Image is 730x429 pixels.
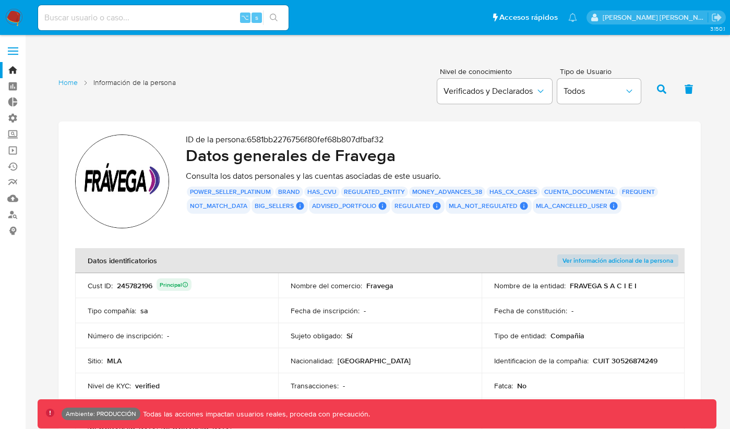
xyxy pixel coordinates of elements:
[444,86,535,96] span: Verificados y Declarados
[58,78,78,88] a: Home
[603,13,708,22] p: mauro.ibarra@mercadolibre.com
[711,12,722,23] a: Salir
[557,79,641,104] button: Todos
[140,409,370,419] p: Todas las acciones impactan usuarios reales, proceda con precaución.
[437,79,552,104] button: Verificados y Declarados
[58,73,176,103] nav: List of pages
[241,13,249,22] span: ⌥
[440,68,552,75] span: Nivel de conocimiento
[499,12,558,23] span: Accesos rápidos
[93,78,176,88] span: Información de la persona
[560,68,643,75] span: Tipo de Usuario
[38,11,289,24] input: Buscar usuario o caso...
[66,412,136,416] p: Ambiente: PRODUCCIÓN
[568,13,577,22] a: Notificaciones
[564,86,624,96] span: Todos
[263,10,284,25] button: search-icon
[255,13,258,22] span: s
